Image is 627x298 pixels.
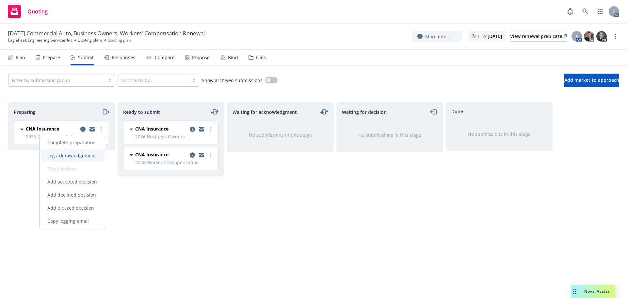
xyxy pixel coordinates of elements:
div: No submissions in this stage [347,131,432,138]
a: more [611,32,619,40]
a: more [207,125,215,133]
span: Preparing [14,109,36,115]
button: More info... [412,31,462,42]
span: CNA Insurance [26,125,59,132]
div: No submissions in this stage [457,131,542,137]
span: Quoting [27,9,48,14]
a: more [97,125,105,133]
a: Search [579,5,592,18]
span: 2026 Business Owners [135,133,215,140]
span: [DATE] Commercial Auto, Business Owners, Workers' Compensation Renewal [8,29,205,37]
span: CNA Insurance [135,151,169,158]
div: Responses [112,55,135,60]
img: photo [596,31,607,42]
span: Complete preparation [40,139,104,146]
span: Add accepted decision [40,179,105,185]
a: Quoting plans [77,37,103,43]
a: more [207,151,215,159]
div: Files [256,55,266,60]
span: Copy logging email [40,218,97,224]
div: Compare [155,55,175,60]
img: photo [584,31,594,42]
a: moveLeftRight [320,108,328,116]
a: Report a Bug [564,5,577,18]
a: Switch app [594,5,607,18]
span: ETA : [478,33,502,40]
span: More info... [425,33,450,40]
div: Drag to move [571,285,579,298]
span: Nova Assist [584,289,610,294]
span: Done [451,108,463,115]
a: moveLeft [430,108,438,116]
span: Waiting for decision [342,109,387,115]
span: Add declined decision [40,192,104,198]
span: Waiting for acknowledgment [233,109,297,115]
a: copy logging email [79,125,87,133]
span: 2026 Workers' Compensation [135,159,215,166]
span: Ready to submit [123,109,160,115]
div: Submit [78,55,94,60]
span: Add blocked decision [40,205,102,211]
span: Move to done [40,166,85,172]
div: No submissions in this stage [238,131,323,138]
span: S [575,33,578,40]
a: View renewal prep case [510,31,567,42]
span: Add market to approach [564,77,619,83]
div: Plan [16,55,25,60]
a: moveRight [102,108,109,116]
span: Quoting plan [108,37,131,43]
span: CNA Insurance [135,125,169,132]
div: Propose [192,55,210,60]
div: Prepare [43,55,60,60]
strong: [DATE] [488,33,502,39]
a: copy logging email [198,151,205,159]
button: Nova Assist [571,285,615,298]
a: copy logging email [88,125,96,133]
a: Quoting [5,2,50,21]
button: Add market to approach [564,74,619,87]
a: copy logging email [188,125,196,133]
a: copy logging email [198,125,205,133]
a: EaglePeak Engineering Services Inc [8,37,72,43]
span: 2026 Commercial Auto [26,133,105,140]
div: Bind [228,55,238,60]
span: Log acknowledgement [40,152,104,159]
span: Show archived submissions [202,77,263,84]
a: moveLeftRight [211,108,219,116]
a: copy logging email [188,151,196,159]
